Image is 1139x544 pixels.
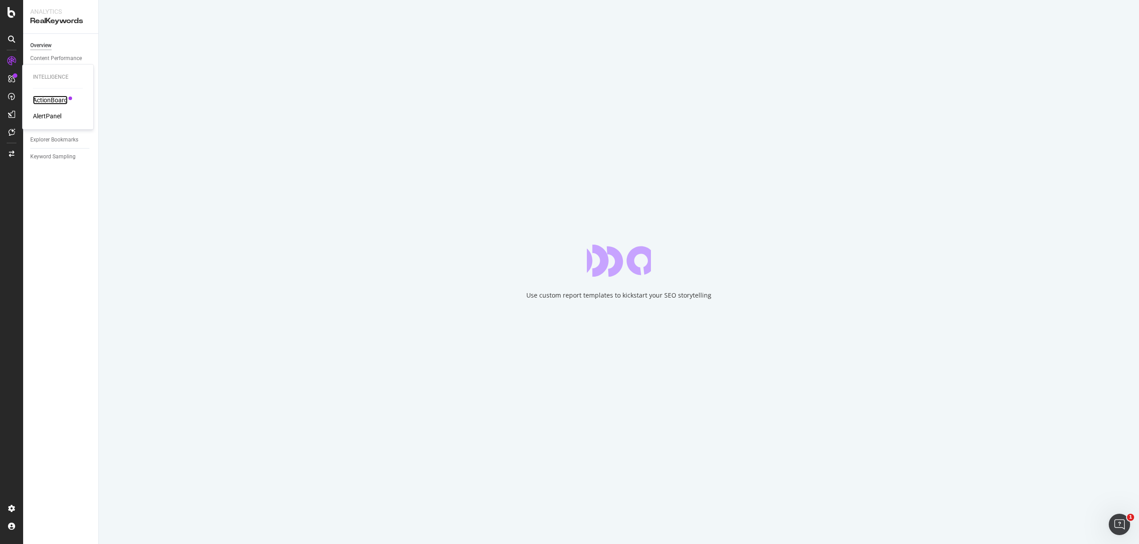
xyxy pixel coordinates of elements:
[33,112,61,121] a: AlertPanel
[30,152,76,161] div: Keyword Sampling
[30,41,52,50] div: Overview
[30,135,78,145] div: Explorer Bookmarks
[30,54,82,63] div: Content Performance
[30,135,92,145] a: Explorer Bookmarks
[33,73,83,81] div: Intelligence
[526,291,711,300] div: Use custom report templates to kickstart your SEO storytelling
[30,152,92,161] a: Keyword Sampling
[30,16,91,26] div: RealKeywords
[30,41,92,50] a: Overview
[587,245,651,277] div: animation
[30,7,91,16] div: Analytics
[1109,514,1130,535] iframe: Intercom live chat
[33,96,68,105] a: ActionBoard
[30,54,92,63] a: Content Performance
[1127,514,1134,521] span: 1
